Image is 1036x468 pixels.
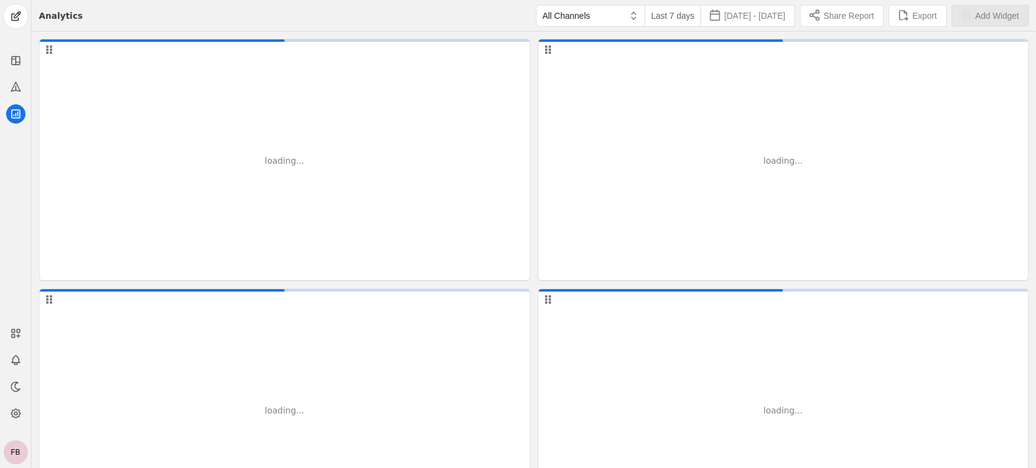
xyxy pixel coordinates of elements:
[4,440,28,464] button: FB
[701,5,795,27] button: [DATE] - [DATE]
[39,39,530,282] div: loading...
[724,10,785,22] span: [DATE] - [DATE]
[39,10,83,22] div: Analytics
[912,10,936,22] span: Export
[889,5,946,27] button: Export
[538,39,1029,282] div: loading...
[645,5,702,27] button: Last 7 days
[800,5,884,27] button: Share Report
[543,11,591,21] span: All Channels
[824,10,874,22] span: Share Report
[651,10,695,22] span: Last 7 days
